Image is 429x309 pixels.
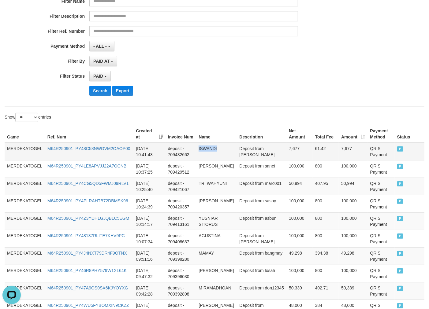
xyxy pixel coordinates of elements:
[166,143,196,160] td: deposit - 709432662
[112,86,133,96] button: Export
[286,143,312,160] td: 7,677
[5,282,45,300] td: MERDEKATOGEL
[367,178,394,195] td: QRIS Payment
[93,44,107,49] span: - ALL -
[5,230,45,247] td: MERDEKATOGEL
[196,230,237,247] td: AGUSTINA
[286,230,312,247] td: 100,000
[5,212,45,230] td: MERDEKATOGEL
[196,265,237,282] td: [PERSON_NAME]
[286,212,312,230] td: 100,000
[313,160,339,178] td: 800
[133,125,165,143] th: Created at: activate to sort column ascending
[313,247,339,265] td: 394.38
[166,195,196,212] td: deposit - 709420357
[286,125,312,143] th: Net Amount
[196,282,237,300] td: M RAMADHOAN
[196,178,237,195] td: TRI WAHYUNI
[286,265,312,282] td: 100,000
[89,71,111,81] button: PAID
[196,143,237,160] td: ISWANDI
[5,143,45,160] td: MERDEKATOGEL
[5,125,45,143] th: Game
[133,212,165,230] td: [DATE] 10:14:17
[397,146,403,152] span: PAID
[339,247,367,265] td: 49,298
[47,216,129,221] a: M64R250901_PY4Z3YDHLGJQBLC5EGM
[286,195,312,212] td: 100,000
[47,164,126,168] a: M64R250901_PY4LE8APVJJ22A7OCNB
[89,41,114,51] button: - ALL -
[237,143,286,160] td: Deposit from [PERSON_NAME]
[15,113,38,122] select: Showentries
[397,181,403,186] span: PAID
[237,265,286,282] td: Deposit from losah
[397,268,403,274] span: PAID
[367,265,394,282] td: QRIS Payment
[133,265,165,282] td: [DATE] 09:47:32
[237,230,286,247] td: Deposit from [PERSON_NAME]
[133,195,165,212] td: [DATE] 10:24:39
[133,247,165,265] td: [DATE] 09:51:16
[166,265,196,282] td: deposit - 709396030
[339,160,367,178] td: 100,000
[397,216,403,221] span: PAID
[397,234,403,239] span: PAID
[339,143,367,160] td: 7,677
[5,247,45,265] td: MERDEKATOGEL
[133,230,165,247] td: [DATE] 10:07:34
[47,251,127,256] a: M64R250901_PY4J4NXT79DR4F9OTNX
[237,247,286,265] td: Deposit from bangmay
[166,212,196,230] td: deposit - 709413161
[367,247,394,265] td: QRIS Payment
[237,282,286,300] td: Deposit from don12345
[313,143,339,160] td: 61.42
[93,59,110,64] span: PAID AT
[5,178,45,195] td: MERDEKATOGEL
[166,282,196,300] td: deposit - 709392898
[196,195,237,212] td: [PERSON_NAME]
[237,160,286,178] td: Deposit from sanci
[196,247,237,265] td: MAMAY
[339,230,367,247] td: 100,000
[313,265,339,282] td: 800
[133,160,165,178] td: [DATE] 10:37:25
[196,212,237,230] td: YUSNIAR SITORUS
[166,230,196,247] td: deposit - 709408637
[367,195,394,212] td: QRIS Payment
[47,233,125,238] a: M64R250901_PY48137RLITE7KHV9PC
[339,282,367,300] td: 50,339
[367,125,394,143] th: Payment Method
[397,199,403,204] span: PAID
[5,265,45,282] td: MERDEKATOGEL
[89,56,117,66] button: PAID AT
[166,160,196,178] td: deposit - 709429512
[196,160,237,178] td: [PERSON_NAME]
[339,125,367,143] th: Amount: activate to sort column ascending
[286,178,312,195] td: 50,994
[286,282,312,300] td: 50,339
[196,125,237,143] th: Name
[339,195,367,212] td: 100,000
[286,160,312,178] td: 100,000
[47,181,129,186] a: M64R250901_PY4CG5QD5FWMJ09RLV1
[397,303,403,308] span: PAID
[47,285,128,290] a: M64R250901_PY47A9OS0SX6KJYOYXG
[89,86,111,96] button: Search
[237,195,286,212] td: Deposit from sasoy
[313,125,339,143] th: Total Fee
[5,195,45,212] td: MERDEKATOGEL
[166,247,196,265] td: deposit - 709398280
[313,195,339,212] td: 800
[367,143,394,160] td: QRIS Payment
[237,178,286,195] td: Deposit from marc001
[47,268,127,273] a: M64R250901_PY46R8PHY579W1XL64K
[133,143,165,160] td: [DATE] 10:41:43
[47,146,130,151] a: M64R250901_PY48C58NWGVM2OAOP00
[237,212,286,230] td: Deposit from asbun
[313,282,339,300] td: 402.71
[397,251,403,256] span: PAID
[2,2,21,21] button: Open LiveChat chat widget
[47,198,128,203] a: M64R250901_PY4PLRAHTB72DBMSK96
[339,265,367,282] td: 100,000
